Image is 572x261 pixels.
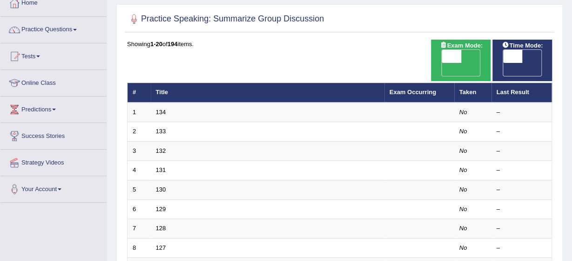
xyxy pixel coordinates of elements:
b: 1-20 [150,41,162,48]
div: – [497,127,547,136]
em: No [459,186,467,193]
td: 5 [128,180,151,200]
td: 7 [128,219,151,239]
b: 194 [168,41,178,48]
th: Last Result [491,83,552,103]
a: 134 [156,109,166,116]
th: Title [151,83,384,103]
a: 128 [156,225,166,232]
div: – [497,166,547,175]
th: Taken [454,83,491,103]
a: Practice Questions [0,17,107,40]
a: Exam Occurring [390,89,436,96]
div: Showing of items. [127,40,552,48]
td: 1 [128,103,151,122]
div: – [497,147,547,156]
div: – [497,224,547,233]
em: No [459,244,467,251]
a: 133 [156,128,166,135]
h2: Practice Speaking: Summarize Group Discussion [127,12,324,26]
em: No [459,206,467,213]
a: 132 [156,147,166,154]
th: # [128,83,151,103]
a: Tests [0,43,107,67]
td: 4 [128,161,151,180]
a: Strategy Videos [0,150,107,173]
div: – [497,244,547,253]
em: No [459,166,467,173]
div: Show exams occurring in exams [431,40,491,81]
a: Your Account [0,176,107,199]
td: 6 [128,199,151,219]
a: 131 [156,166,166,173]
em: No [459,147,467,154]
td: 3 [128,141,151,161]
em: No [459,128,467,135]
a: Success Stories [0,123,107,146]
a: 127 [156,244,166,251]
a: 129 [156,206,166,213]
td: 2 [128,122,151,142]
a: Online Class [0,70,107,93]
em: No [459,109,467,116]
em: No [459,225,467,232]
a: 130 [156,186,166,193]
div: – [497,205,547,214]
div: – [497,108,547,117]
span: Exam Mode: [436,41,486,50]
td: 8 [128,238,151,258]
div: – [497,185,547,194]
a: Predictions [0,96,107,120]
span: Time Mode: [498,41,546,50]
